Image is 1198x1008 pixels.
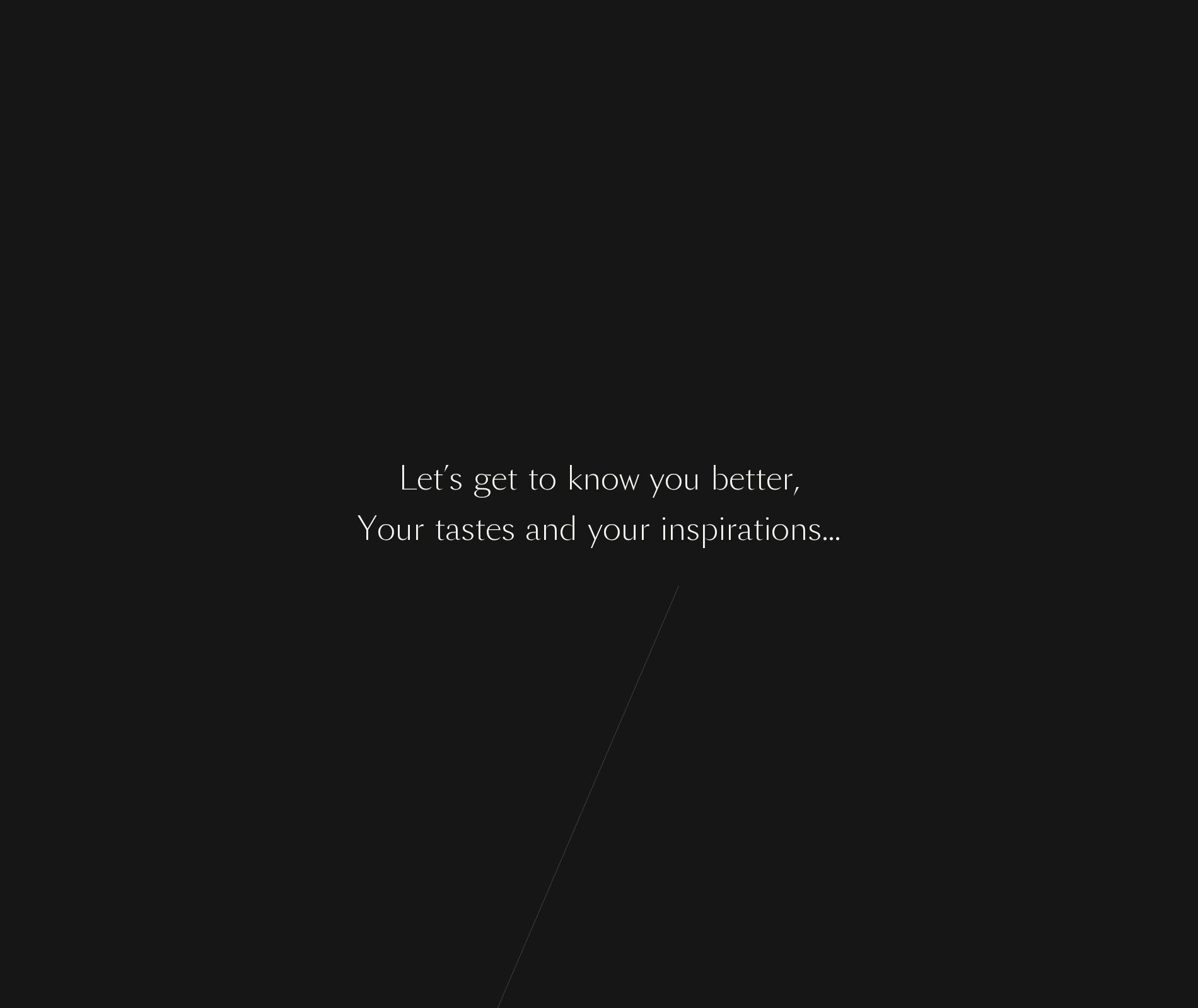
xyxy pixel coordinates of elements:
[525,506,541,553] div: a
[718,506,726,553] div: i
[771,506,789,553] div: o
[737,506,753,553] div: a
[377,506,395,553] div: o
[473,455,491,503] div: g
[649,455,665,503] div: y
[507,455,518,503] div: t
[417,455,433,503] div: e
[782,455,793,503] div: r
[528,455,538,503] div: t
[538,455,557,503] div: o
[729,455,745,503] div: e
[726,506,737,553] div: r
[683,455,701,503] div: u
[700,506,718,553] div: p
[603,506,621,553] div: o
[745,455,755,503] div: t
[711,455,729,503] div: b
[475,506,486,553] div: t
[433,455,443,503] div: t
[619,455,639,503] div: w
[559,506,578,553] div: d
[443,455,449,503] div: ’
[686,506,700,553] div: s
[449,455,463,503] div: s
[822,506,828,553] div: .
[567,455,583,503] div: k
[358,506,377,553] div: Y
[639,506,650,553] div: r
[491,455,507,503] div: e
[660,506,668,553] div: i
[434,506,445,553] div: t
[764,506,771,553] div: i
[588,506,603,553] div: y
[395,506,413,553] div: u
[668,506,686,553] div: n
[753,506,764,553] div: t
[486,506,501,553] div: e
[621,506,639,553] div: u
[808,506,822,553] div: s
[413,506,424,553] div: r
[834,506,840,553] div: .
[583,455,601,503] div: n
[789,506,808,553] div: n
[665,455,683,503] div: o
[541,506,559,553] div: n
[793,455,800,503] div: ,
[766,455,782,503] div: e
[755,455,766,503] div: t
[828,506,834,553] div: .
[601,455,619,503] div: o
[461,506,475,553] div: s
[501,506,515,553] div: s
[398,455,417,503] div: L
[445,506,461,553] div: a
